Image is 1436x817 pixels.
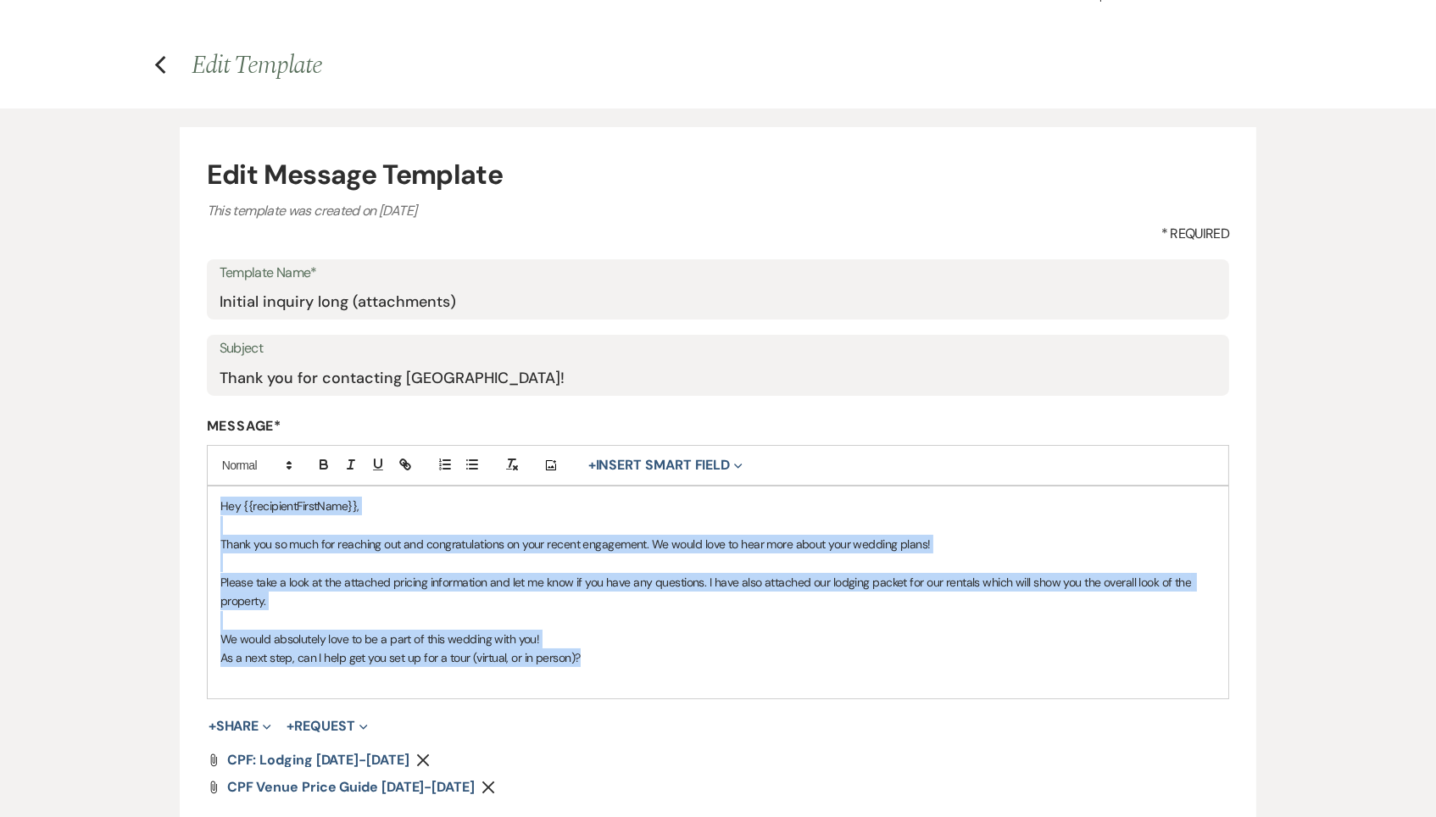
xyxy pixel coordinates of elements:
button: Insert Smart Field [582,455,749,475]
span: + [287,720,294,733]
button: Share [209,720,272,733]
p: Please take a look at the attached pricing information and let me know if you have any questions.... [220,573,1216,611]
a: CPF: Lodging [DATE]-[DATE] [227,753,409,767]
span: + [588,459,596,472]
span: Edit Template [192,46,321,85]
h4: Edit Message Template [207,154,1230,195]
button: Request [287,720,367,733]
p: This template was created on [DATE] [207,200,1230,222]
label: Subject [220,336,1217,361]
p: As a next step, can I help get you set up for a tour (virtual, or in person)? [220,648,1216,667]
label: Message* [207,417,1230,435]
span: CPF: Lodging [DATE]-[DATE] [227,751,409,769]
span: * Required [1161,224,1230,244]
p: We would absolutely love to be a part of this wedding with you! [220,630,1216,648]
a: CPF Venue Price Guide [DATE]-[DATE] [227,781,475,794]
span: CPF Venue Price Guide [DATE]-[DATE] [227,778,475,796]
span: + [209,720,216,733]
label: Template Name* [220,261,1217,286]
p: Hey {{recipientFirstName}}, [220,497,1216,515]
p: Thank you so much for reaching out and congratulations on your recent engagement. We would love t... [220,535,1216,553]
